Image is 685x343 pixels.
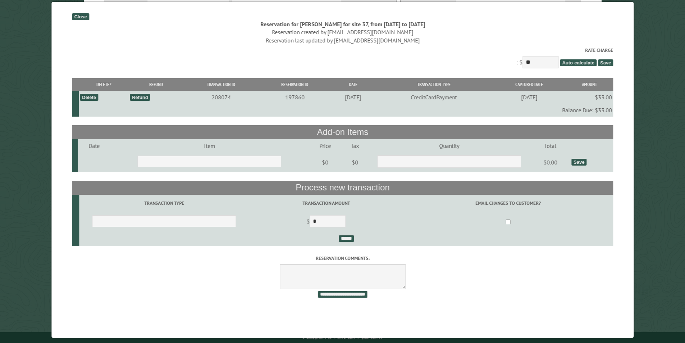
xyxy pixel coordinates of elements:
[375,91,492,104] td: CreditCardPayment
[566,78,613,91] th: Amount
[492,91,566,104] td: [DATE]
[183,78,259,91] th: Transaction ID
[342,152,368,172] td: $0
[249,212,403,232] td: $
[79,104,613,117] td: Balance Due: $33.00
[302,335,383,340] small: © Campground Commander LLC. All rights reserved.
[128,78,183,91] th: Refund
[72,181,613,194] th: Process new transaction
[110,139,308,152] td: Item
[404,200,612,207] label: Email changes to customer?
[560,59,597,66] span: Auto-calculate
[308,152,342,172] td: $0
[72,255,613,262] label: Reservation comments:
[331,78,375,91] th: Date
[130,94,150,101] div: Refund
[250,200,402,207] label: Transaction Amount
[598,59,613,66] span: Save
[78,139,111,152] td: Date
[492,78,566,91] th: Captured Date
[72,20,613,28] div: Reservation for [PERSON_NAME] for site 37, from [DATE] to [DATE]
[530,152,570,172] td: $0.00
[331,91,375,104] td: [DATE]
[80,200,248,207] label: Transaction Type
[72,28,613,36] div: Reservation created by [EMAIL_ADDRESS][DOMAIN_NAME]
[571,159,586,166] div: Save
[259,78,331,91] th: Reservation ID
[342,139,368,152] td: Tax
[259,91,331,104] td: 197860
[375,78,492,91] th: Transaction Type
[368,139,530,152] td: Quantity
[183,91,259,104] td: 208074
[80,94,98,101] div: Delete
[530,139,570,152] td: Total
[566,91,613,104] td: $33.00
[308,139,342,152] td: Price
[79,78,129,91] th: Delete?
[72,47,613,70] div: : $
[72,125,613,139] th: Add-on Items
[72,47,613,54] label: Rate Charge
[72,36,613,44] div: Reservation last updated by [EMAIL_ADDRESS][DOMAIN_NAME]
[72,13,89,20] div: Close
